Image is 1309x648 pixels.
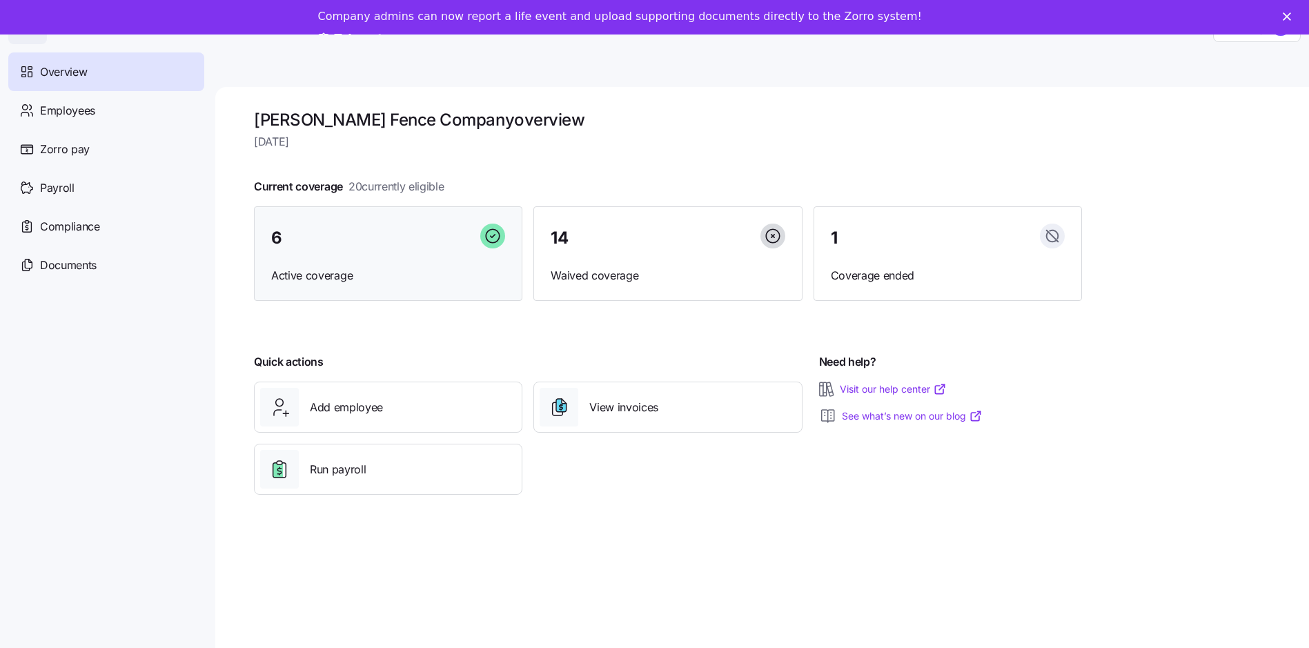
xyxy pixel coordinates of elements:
a: Zorro pay [8,130,204,168]
span: Coverage ended [831,267,1065,284]
span: Documents [40,257,97,274]
a: Employees [8,91,204,130]
span: Zorro pay [40,141,90,158]
span: Need help? [819,353,876,371]
a: Compliance [8,207,204,246]
span: Overview [40,63,87,81]
span: View invoices [589,399,658,416]
a: Documents [8,246,204,284]
span: Compliance [40,218,100,235]
span: [DATE] [254,133,1082,150]
span: Payroll [40,179,75,197]
div: Company admins can now report a life event and upload supporting documents directly to the Zorro ... [318,10,922,23]
span: 20 currently eligible [348,178,444,195]
span: Quick actions [254,353,324,371]
span: Add employee [310,399,383,416]
span: Current coverage [254,178,444,195]
span: 14 [551,230,568,246]
span: Waived coverage [551,267,785,284]
div: Close [1283,12,1297,21]
a: See what’s new on our blog [842,409,983,423]
span: Employees [40,102,95,119]
a: Visit our help center [840,382,947,396]
span: Active coverage [271,267,505,284]
span: 1 [831,230,838,246]
a: Overview [8,52,204,91]
a: Payroll [8,168,204,207]
span: 6 [271,230,282,246]
a: Take a tour [318,32,404,47]
h1: [PERSON_NAME] Fence Company overview [254,109,1082,130]
span: Run payroll [310,461,366,478]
